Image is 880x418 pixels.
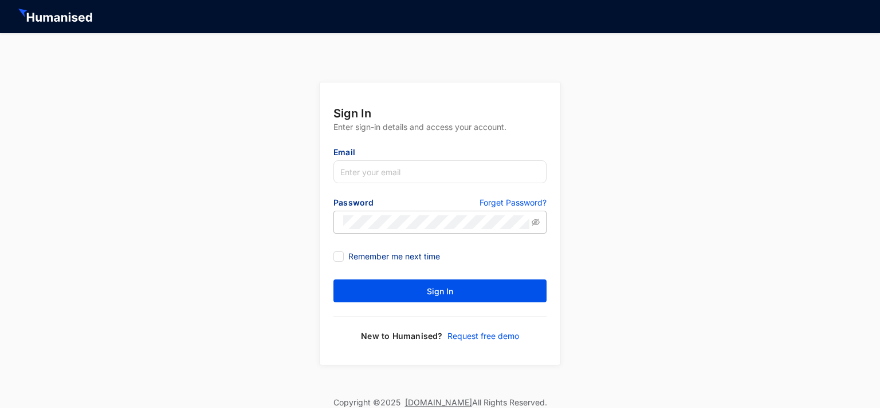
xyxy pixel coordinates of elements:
p: Email [333,147,547,160]
img: HeaderHumanisedNameIcon.51e74e20af0cdc04d39a069d6394d6d9.svg [18,9,95,25]
span: Remember me next time [344,250,445,263]
a: Forget Password? [480,197,547,211]
p: Sign In [333,105,547,121]
input: Enter your email [333,160,547,183]
p: Password [333,197,440,211]
a: Request free demo [443,330,519,342]
span: eye-invisible [532,218,540,226]
button: Sign In [333,279,547,302]
a: [DOMAIN_NAME] [405,397,472,407]
p: Enter sign-in details and access your account. [333,121,547,147]
p: New to Humanised? [361,330,442,342]
p: Copyright © 2025 All Rights Reserved. [333,397,547,408]
span: Sign In [427,286,453,297]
